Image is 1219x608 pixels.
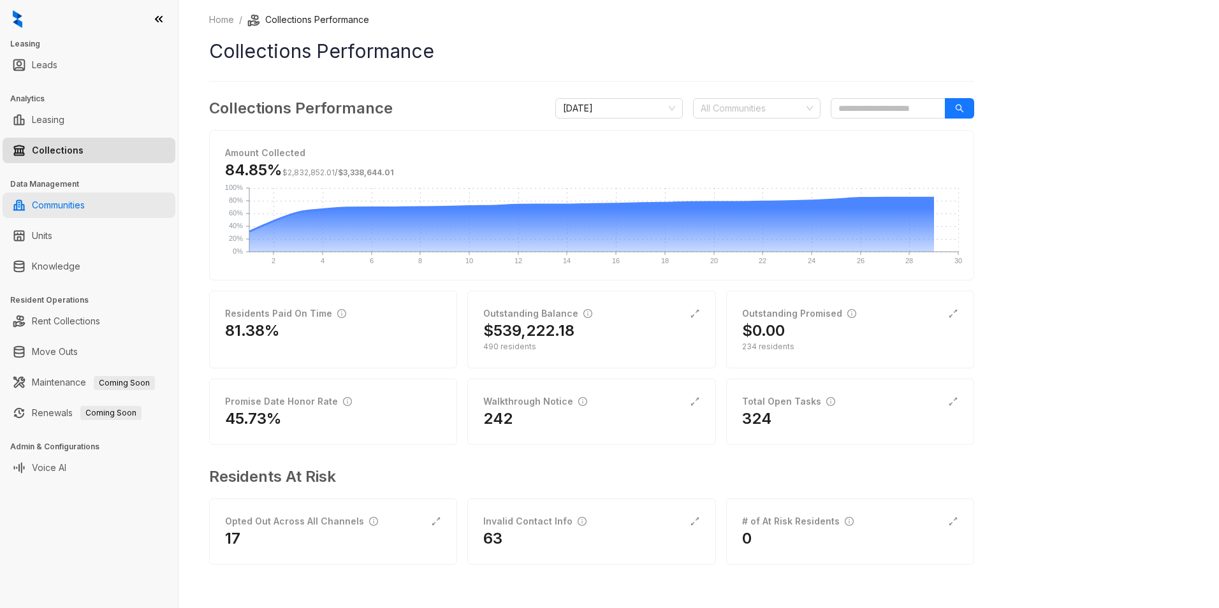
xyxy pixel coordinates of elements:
span: expand-alt [690,396,700,407]
h2: 45.73% [225,409,282,429]
text: 12 [515,257,522,264]
h1: Collections Performance [209,37,974,66]
span: info-circle [845,517,854,526]
li: Collections Performance [247,13,369,27]
h2: $0.00 [742,321,785,341]
h3: Data Management [10,178,178,190]
a: Move Outs [32,339,78,365]
h3: Analytics [10,93,178,105]
div: Outstanding Promised [742,307,856,321]
span: expand-alt [948,308,958,319]
li: Leasing [3,107,175,133]
span: / [282,168,394,177]
span: info-circle [578,517,587,526]
li: Units [3,223,175,249]
h3: Collections Performance [209,97,393,120]
text: 0% [233,247,243,255]
text: 24 [808,257,815,264]
strong: Amount Collected [225,147,305,158]
text: 4 [321,257,325,264]
span: info-circle [369,517,378,526]
text: 20% [229,235,243,242]
li: Communities [3,192,175,218]
a: RenewalsComing Soon [32,400,142,426]
span: expand-alt [690,516,700,526]
text: 6 [370,257,374,264]
h2: 17 [225,528,240,549]
text: 10 [465,257,473,264]
text: 20 [710,257,718,264]
text: 22 [759,257,766,264]
span: Coming Soon [94,376,155,390]
a: Units [32,223,52,249]
text: 14 [563,257,571,264]
h2: 63 [483,528,502,549]
div: Invalid Contact Info [483,514,587,528]
a: Home [207,13,237,27]
li: Maintenance [3,370,175,395]
a: Leads [32,52,57,78]
text: 18 [661,257,669,264]
div: # of At Risk Residents [742,514,854,528]
span: expand-alt [948,516,958,526]
div: 234 residents [742,341,958,352]
h3: Leasing [10,38,178,50]
a: Knowledge [32,254,80,279]
span: info-circle [826,397,835,406]
li: / [239,13,242,27]
text: 40% [229,222,243,229]
h3: Resident Operations [10,294,178,306]
h3: Residents At Risk [209,465,964,488]
li: Collections [3,138,175,163]
text: 8 [418,257,422,264]
span: $3,338,644.01 [338,168,394,177]
span: Coming Soon [80,406,142,420]
span: info-circle [583,309,592,318]
div: Opted Out Across All Channels [225,514,378,528]
div: Promise Date Honor Rate [225,394,352,409]
div: Total Open Tasks [742,394,835,409]
h3: 84.85% [225,160,394,180]
div: Residents Paid On Time [225,307,346,321]
text: 100% [225,184,243,191]
li: Knowledge [3,254,175,279]
li: Rent Collections [3,308,175,334]
span: $2,832,852.01 [282,168,335,177]
a: Voice AI [32,455,66,481]
div: 490 residents [483,341,699,352]
span: info-circle [343,397,352,406]
text: 30 [954,257,962,264]
div: Walkthrough Notice [483,394,587,409]
span: search [955,104,964,113]
img: logo [13,10,22,28]
div: Outstanding Balance [483,307,592,321]
a: Leasing [32,107,64,133]
h3: Admin & Configurations [10,441,178,452]
h2: 242 [483,409,513,429]
text: 28 [905,257,913,264]
span: info-circle [578,397,587,406]
li: Move Outs [3,339,175,365]
span: September 2025 [563,99,675,118]
text: 60% [229,209,243,217]
span: expand-alt [431,516,441,526]
h2: $539,222.18 [483,321,574,341]
text: 26 [857,257,865,264]
h2: 0 [742,528,752,549]
li: Renewals [3,400,175,426]
h2: 81.38% [225,321,280,341]
span: expand-alt [948,396,958,407]
li: Leads [3,52,175,78]
text: 80% [229,196,243,204]
a: Collections [32,138,84,163]
span: expand-alt [690,308,700,319]
a: Rent Collections [32,308,100,334]
span: info-circle [337,309,346,318]
span: info-circle [847,309,856,318]
a: Communities [32,192,85,218]
h2: 324 [742,409,771,429]
li: Voice AI [3,455,175,481]
text: 2 [272,257,275,264]
text: 16 [612,257,620,264]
